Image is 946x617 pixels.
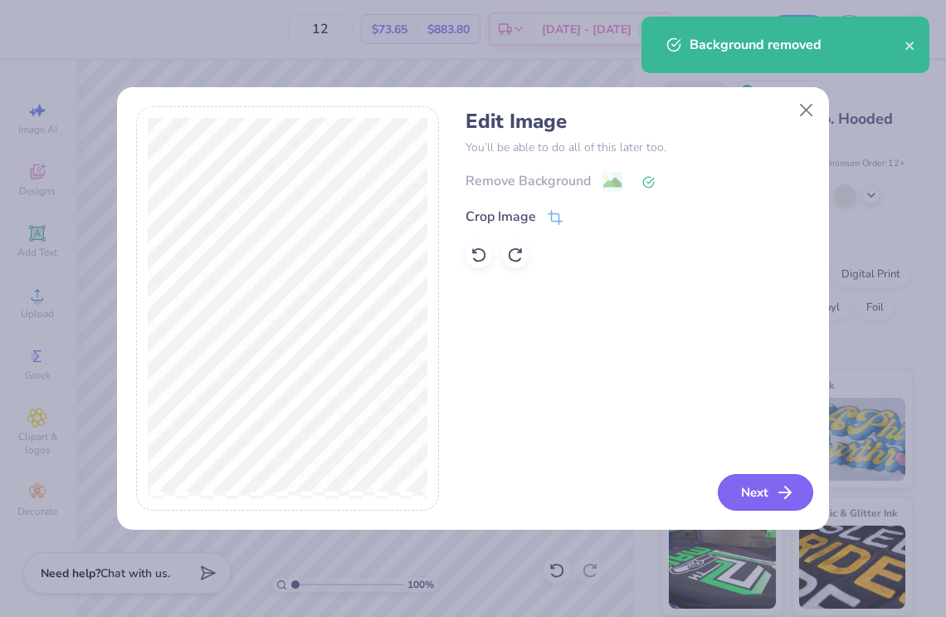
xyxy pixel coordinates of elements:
[718,474,813,511] button: Next
[690,35,905,55] div: Background removed
[466,139,810,156] p: You’ll be able to do all of this later too.
[466,207,536,227] div: Crop Image
[466,110,810,134] h4: Edit Image
[791,95,822,126] button: Close
[905,35,916,55] button: close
